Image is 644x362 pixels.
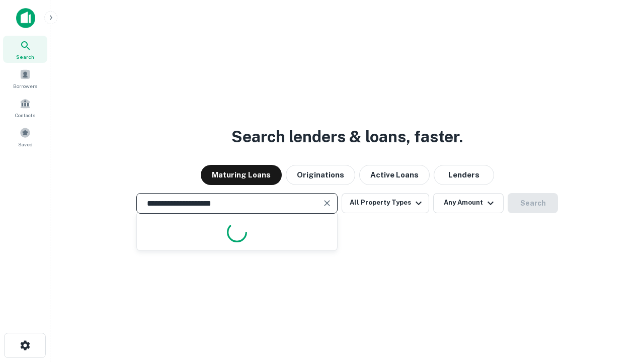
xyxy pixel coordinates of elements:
[342,193,429,213] button: All Property Types
[433,193,504,213] button: Any Amount
[3,36,47,63] a: Search
[201,165,282,185] button: Maturing Loans
[18,140,33,148] span: Saved
[320,196,334,210] button: Clear
[13,82,37,90] span: Borrowers
[359,165,430,185] button: Active Loans
[16,8,35,28] img: capitalize-icon.png
[16,53,34,61] span: Search
[434,165,494,185] button: Lenders
[286,165,355,185] button: Originations
[3,94,47,121] a: Contacts
[231,125,463,149] h3: Search lenders & loans, faster.
[15,111,35,119] span: Contacts
[594,282,644,330] iframe: Chat Widget
[3,65,47,92] a: Borrowers
[3,123,47,150] a: Saved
